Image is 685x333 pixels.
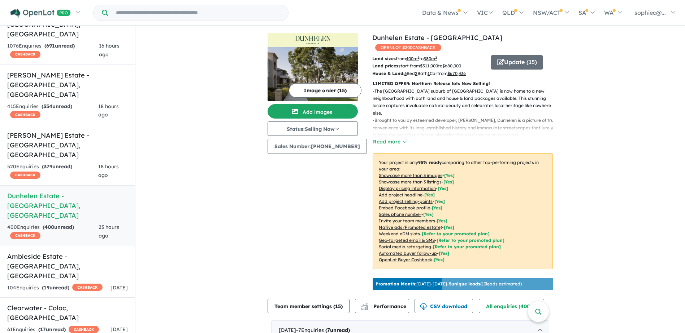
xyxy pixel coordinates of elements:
[379,186,436,191] u: Display pricing information
[44,43,75,49] strong: ( unread)
[99,43,120,58] span: 16 hours ago
[46,43,55,49] span: 691
[40,326,46,333] span: 17
[72,284,103,291] span: CASHBACK
[372,63,398,68] b: Land prices
[268,104,358,119] button: Add images
[376,281,416,287] b: Promotion Month:
[424,192,435,197] span: [ Yes ]
[372,71,404,76] b: House & Land:
[7,42,99,59] div: 1076 Enquir ies
[444,225,454,230] span: [Yes]
[417,55,419,59] sup: 2
[379,218,435,223] u: Invite your team members
[404,71,407,76] u: 3
[442,63,461,68] u: $ 680,000
[42,284,69,291] strong: ( unread)
[372,56,396,61] b: Land sizes
[439,250,449,256] span: [Yes]
[69,326,99,333] span: CASHBACK
[418,160,442,165] b: 95 % ready
[7,102,98,120] div: 415 Enquir ies
[447,71,466,76] u: $ 670,436
[415,299,473,313] button: CSV download
[449,281,480,287] b: 5 unique leads
[415,71,417,76] u: 2
[268,139,367,154] button: Sales Number:[PHONE_NUMBER]
[373,88,559,117] p: - The [GEOGRAPHIC_DATA] suburb of [GEOGRAPHIC_DATA] is now home to a new neighbourhood with both ...
[7,70,128,99] h5: [PERSON_NAME] Estate - [GEOGRAPHIC_DATA] , [GEOGRAPHIC_DATA]
[335,303,341,310] span: 15
[428,71,430,76] u: 1
[42,103,72,110] strong: ( unread)
[375,44,441,51] span: OPENLOT $ 200 CASHBACK
[376,281,522,287] p: [DATE] - [DATE] - ( 13 leads estimated)
[10,9,71,18] img: Openlot PRO Logo White
[268,47,358,101] img: Dunhelen Estate - Greenvale
[424,56,437,61] u: 580 m
[98,103,119,118] span: 18 hours ago
[373,80,553,87] p: LIMITED OFFER: Northern Release lots Now Selling!
[406,56,419,61] u: 400 m
[432,205,442,210] span: [ Yes ]
[438,186,448,191] span: [ Yes ]
[268,299,350,313] button: Team member settings (15)
[7,252,128,281] h5: Ambleside Estate - [GEOGRAPHIC_DATA] , [GEOGRAPHIC_DATA]
[434,257,445,262] span: [Yes]
[379,244,431,249] u: Social media retargeting
[289,83,361,98] button: Image order (15)
[38,326,66,333] strong: ( unread)
[372,62,485,70] p: start from
[379,179,442,185] u: Showcase more than 3 listings
[379,199,433,204] u: Add project selling-points
[438,63,461,68] span: to
[42,163,72,170] strong: ( unread)
[379,250,437,256] u: Automated buyer follow-up
[7,223,99,240] div: 400 Enquir ies
[44,284,49,291] span: 19
[372,70,485,77] p: Bed Bath Car from
[99,224,119,239] span: 23 hours ago
[7,191,128,220] h5: Dunhelen Estate - [GEOGRAPHIC_DATA] , [GEOGRAPHIC_DATA]
[7,130,128,160] h5: [PERSON_NAME] Estate - [GEOGRAPHIC_DATA] , [GEOGRAPHIC_DATA]
[443,179,454,185] span: [ Yes ]
[7,284,103,292] div: 104 Enquir ies
[423,212,434,217] span: [ Yes ]
[379,212,421,217] u: Sales phone number
[7,303,128,323] h5: Clearwater - Colac , [GEOGRAPHIC_DATA]
[270,36,355,44] img: Dunhelen Estate - Greenvale Logo
[420,63,438,68] u: $ 511,000
[373,153,553,269] p: Your project is only comparing to other top-performing projects in your area: - - - - - - - - - -...
[479,299,544,313] button: All enquiries (400)
[372,34,502,42] a: Dunhelen Estate - [GEOGRAPHIC_DATA]
[420,303,427,310] img: download icon
[434,199,445,204] span: [ Yes ]
[379,173,442,178] u: Showcase more than 3 images
[634,9,666,16] span: sophiec@...
[10,51,40,58] span: CASHBACK
[268,121,358,136] button: Status:Selling Now
[110,284,128,291] span: [DATE]
[43,103,52,110] span: 354
[43,224,74,230] strong: ( unread)
[372,55,485,62] p: from
[379,231,420,236] u: Weekend eDM slots
[379,192,422,197] u: Add project headline
[10,232,40,239] span: CASHBACK
[433,244,501,249] span: [Refer to your promoted plan]
[361,305,368,310] img: bar-chart.svg
[355,299,409,313] button: Performance
[10,111,40,118] span: CASHBACK
[379,237,435,243] u: Geo-targeted email & SMS
[379,225,442,230] u: Native ads (Promoted estate)
[379,205,430,210] u: Embed Facebook profile
[98,163,119,178] span: 18 hours ago
[268,33,358,101] a: Dunhelen Estate - Greenvale LogoDunhelen Estate - Greenvale
[437,237,504,243] span: [Refer to your promoted plan]
[379,257,432,262] u: OpenLot Buyer Cashback
[10,172,40,179] span: CASHBACK
[373,138,407,146] button: Read more
[109,5,287,21] input: Try estate name, suburb, builder or developer
[361,303,368,307] img: line-chart.svg
[7,163,98,180] div: 520 Enquir ies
